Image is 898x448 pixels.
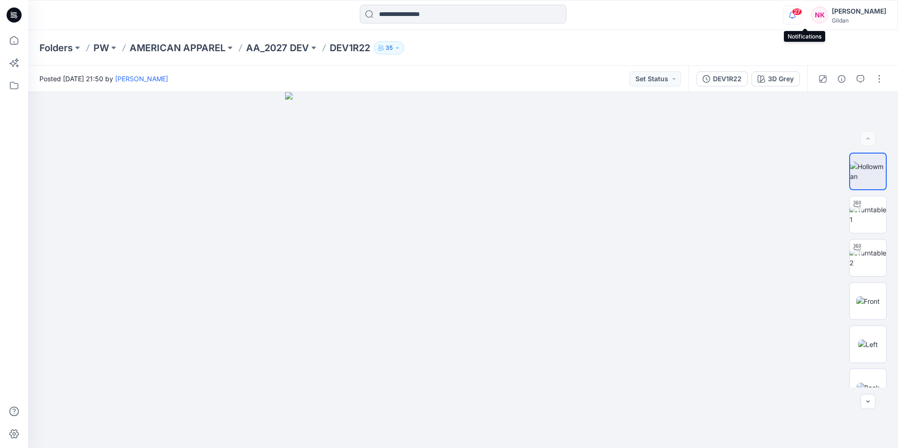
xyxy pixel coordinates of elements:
[285,92,641,448] img: eyJhbGciOiJIUzI1NiIsImtpZCI6IjAiLCJzbHQiOiJzZXMiLCJ0eXAiOiJKV1QifQ.eyJkYXRhIjp7InR5cGUiOiJzdG9yYW...
[856,296,880,306] img: Front
[130,41,225,54] a: AMERICAN APPAREL
[330,41,370,54] p: DEV1R22
[39,74,168,84] span: Posted [DATE] 21:50 by
[850,248,886,268] img: Turntable 2
[834,71,849,86] button: Details
[858,340,878,349] img: Left
[751,71,800,86] button: 3D Grey
[713,74,742,84] div: DEV1R22
[832,6,886,17] div: [PERSON_NAME]
[386,43,393,53] p: 35
[374,41,404,54] button: 35
[792,8,802,15] span: 27
[850,162,886,181] img: Hollowman
[39,41,73,54] a: Folders
[857,383,880,393] img: Back
[246,41,309,54] a: AA_2027 DEV
[832,17,886,24] div: Gildan
[115,75,168,83] a: [PERSON_NAME]
[850,205,886,224] img: Turntable 1
[697,71,748,86] button: DEV1R22
[811,7,828,23] div: NK
[93,41,109,54] a: PW
[768,74,794,84] div: 3D Grey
